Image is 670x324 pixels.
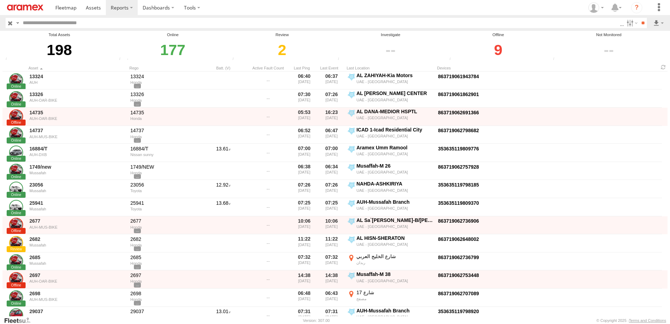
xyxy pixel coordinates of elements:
[130,279,198,283] div: Honda
[631,2,642,13] i: ?
[29,146,125,152] a: 16884/T
[438,200,479,206] a: Click to View Device Details
[356,79,433,84] div: UAE - [GEOGRAPHIC_DATA]
[4,38,115,62] div: 198
[336,38,445,62] div: Click to filter by Investigate
[356,144,433,151] div: Aramex Umm Ramool
[29,80,125,85] div: AUH
[292,235,316,252] div: 11:22 [DATE]
[356,134,433,139] div: UAE - [GEOGRAPHIC_DATA]
[130,164,198,170] div: 1749/NEW
[29,135,125,139] div: AUH-MUS-BIKE
[292,163,316,180] div: 06:38 [DATE]
[129,66,199,70] div: Click to Sort
[447,57,458,62] div: Assets that have not communicated at least once with the server in the last 48hrs
[356,199,433,205] div: AUH-Mussafah Branch
[347,127,434,143] label: Click to View Event Location
[134,174,141,179] span: View Asset Details to show all tags
[347,199,434,216] label: Click to View Event Location
[134,102,141,106] span: View Asset Details to show all tags
[292,181,316,197] div: 07:26 [DATE]
[447,32,549,38] div: Offline
[134,138,141,143] span: View Asset Details to show all tags
[438,182,479,188] a: Click to View Device Details
[319,271,344,288] div: 14:38 [DATE]
[9,182,23,196] a: Click to View Asset Details
[117,57,128,62] div: Number of assets that have communicated at least once in the last 6hrs
[130,116,198,121] div: Honda
[596,318,666,323] div: © Copyright 2025 -
[29,189,125,193] div: Mussafah
[356,127,433,133] div: ICAD 1-Icad Residential City
[29,127,125,134] a: 14737
[356,217,433,223] div: AL Sa`[PERSON_NAME]-B/[PERSON_NAME] S/M
[438,164,479,170] a: Click to View Device Details
[29,207,125,211] div: Mussafah
[347,181,434,197] label: Click to View Event Location
[292,90,316,107] div: 07:30 [DATE]
[586,2,606,13] div: Mohammedazath Nainamohammed
[319,72,344,89] div: 06:37 [DATE]
[292,127,316,143] div: 06:52 [DATE]
[356,97,433,102] div: UAE - [GEOGRAPHIC_DATA]
[438,309,479,314] a: Click to View Device Details
[9,236,23,250] a: Click to View Asset Details
[28,66,127,70] div: Click to Sort
[29,236,125,242] a: 2682
[29,171,125,175] div: Mussafah
[130,153,198,157] div: Nissan sunny
[130,200,198,206] div: 25941
[29,218,125,224] a: 2677
[319,66,344,70] div: Click to Sort
[356,224,433,229] div: UAE - [GEOGRAPHIC_DATA]
[202,181,244,197] div: 12.92
[29,254,125,261] a: 2685
[438,128,479,133] a: Click to View Device Details
[9,308,23,322] a: Click to View Asset Details
[319,289,344,306] div: 06:43 [DATE]
[292,66,316,70] div: Click to Sort
[9,73,23,87] a: Click to View Asset Details
[134,265,141,269] span: View Asset Details to show all tags
[319,163,344,180] div: 06:34 [DATE]
[319,90,344,107] div: 07:26 [DATE]
[9,127,23,141] a: Click to View Asset Details
[130,146,198,152] div: 16884/T
[9,109,23,123] a: Click to View Asset Details
[292,108,316,125] div: 05:53 [DATE]
[130,189,198,193] div: Toyota
[130,225,198,229] div: Honda
[247,66,289,70] div: Active Fault Count
[9,290,23,304] a: Click to View Asset Details
[29,200,125,206] a: 25941
[447,38,549,62] div: Click to filter by Offline
[347,66,434,70] div: Last Location
[29,290,125,297] a: 2698
[303,318,330,323] div: Version: 307.00
[347,235,434,252] label: Click to View Event Location
[319,181,344,197] div: 07:26 [DATE]
[130,243,198,247] div: Honda
[7,5,43,11] img: aramex-logo.svg
[292,72,316,89] div: 06:40 [DATE]
[356,115,433,120] div: UAE - [GEOGRAPHIC_DATA]
[130,182,198,188] div: 23056
[231,57,241,62] div: Assets that have not communicated at least once with the server in the last 6hrs
[202,199,244,216] div: 13.68
[4,32,115,38] div: Total Assets
[356,296,433,301] div: مصفح
[292,289,316,306] div: 06:48 [DATE]
[9,254,23,268] a: Click to View Asset Details
[292,271,316,288] div: 14:38 [DATE]
[29,109,125,116] a: 14735
[319,217,344,234] div: 10:06 [DATE]
[319,144,344,161] div: 07:00 [DATE]
[130,127,198,134] div: 14737
[15,18,20,28] label: Search Query
[9,200,23,214] a: Click to View Asset Details
[292,253,316,270] div: 07:32 [DATE]
[356,188,433,193] div: UAE - [GEOGRAPHIC_DATA]
[130,316,198,320] div: Toyota
[9,272,23,286] a: Click to View Asset Details
[551,57,562,62] div: The health of these assets types is not monitored.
